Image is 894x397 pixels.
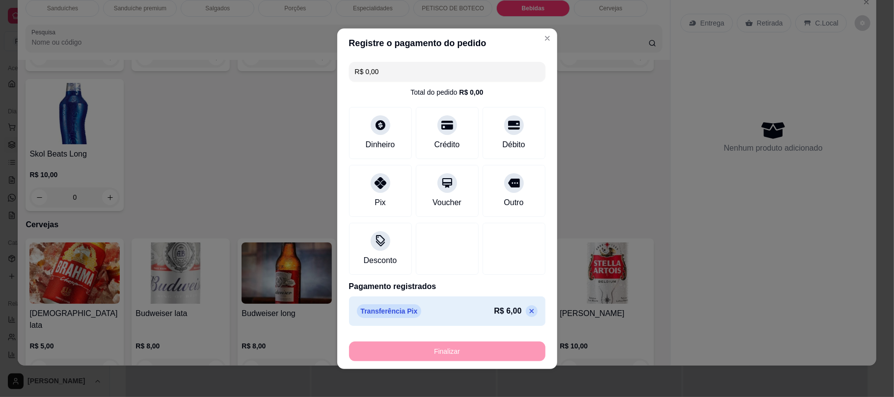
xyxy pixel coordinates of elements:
button: Close [540,30,555,46]
div: Outro [504,197,523,209]
div: Total do pedido [410,87,483,97]
header: Registre o pagamento do pedido [337,28,557,58]
div: Voucher [433,197,461,209]
div: Crédito [434,139,460,151]
div: Débito [502,139,525,151]
div: Dinheiro [366,139,395,151]
div: Desconto [364,255,397,266]
p: Transferência Pix [357,304,422,318]
div: R$ 0,00 [459,87,483,97]
input: Ex.: hambúrguer de cordeiro [355,62,540,81]
p: R$ 6,00 [494,305,521,317]
div: Pix [375,197,385,209]
p: Pagamento registrados [349,281,545,292]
